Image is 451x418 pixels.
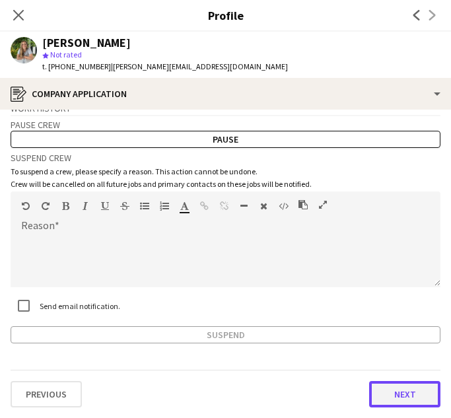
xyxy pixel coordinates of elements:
button: HTML Code [279,201,288,211]
button: Paste as plain text [298,199,308,210]
span: | [PERSON_NAME][EMAIL_ADDRESS][DOMAIN_NAME] [111,61,288,71]
p: Crew will be cancelled on all future jobs and primary contacts on these jobs will be notified. [11,179,440,189]
span: Not rated [50,50,82,59]
button: Italic [81,201,90,211]
span: t. [PHONE_NUMBER] [42,61,111,71]
div: [PERSON_NAME] [42,37,131,49]
button: Text Color [180,201,189,211]
button: Clear Formatting [259,201,268,211]
p: To suspend a crew, please specify a reason. This action cannot be undone. [11,166,440,176]
h3: Suspend crew [11,152,440,164]
button: Horizontal Line [239,201,248,211]
h3: Pause crew [11,119,440,131]
button: Unordered List [140,201,149,211]
button: Underline [100,201,110,211]
button: Redo [41,201,50,211]
button: Pause [11,131,440,148]
button: Next [369,381,440,407]
button: Strikethrough [120,201,129,211]
button: Undo [21,201,30,211]
button: Previous [11,381,82,407]
button: Bold [61,201,70,211]
button: Ordered List [160,201,169,211]
label: Send email notification. [37,301,120,311]
button: Fullscreen [318,199,328,210]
